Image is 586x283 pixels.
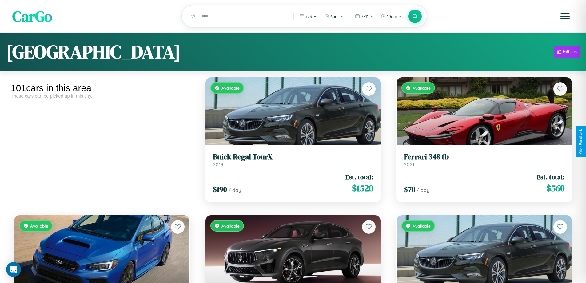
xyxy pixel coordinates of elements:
[330,14,339,19] span: 6pm
[404,161,414,168] span: 2021
[321,11,347,21] button: 6pm
[352,182,373,194] span: $ 1520
[345,172,373,181] span: Est. total:
[554,46,580,58] button: Filters
[378,11,405,21] button: 10am
[296,11,320,21] button: 7/3
[221,85,240,91] span: Available
[11,83,193,93] div: 101 cars in this area
[6,39,181,64] h1: [GEOGRAPHIC_DATA]
[11,93,193,99] div: These cars can be picked up in this city.
[12,6,52,26] span: CarGo
[213,152,373,161] h3: Buick Regal TourX
[556,8,574,25] button: Open menu
[417,187,429,193] span: / day
[579,129,583,154] div: Give Feedback
[213,152,373,168] a: Buick Regal TourX2019
[228,187,241,193] span: / day
[537,172,564,181] span: Est. total:
[404,152,564,168] a: Ferrari 348 tb2021
[221,223,240,228] span: Available
[413,85,431,91] span: Available
[404,184,415,194] span: $ 70
[352,11,377,21] button: 7/11
[30,223,48,228] span: Available
[6,262,21,277] div: Open Intercom Messenger
[213,161,223,168] span: 2019
[213,184,227,194] span: $ 190
[387,14,397,19] span: 10am
[404,152,564,161] h3: Ferrari 348 tb
[413,223,431,228] span: Available
[361,14,369,19] span: 7 / 11
[546,182,564,194] span: $ 560
[563,49,577,55] div: Filters
[305,14,312,19] span: 7 / 3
